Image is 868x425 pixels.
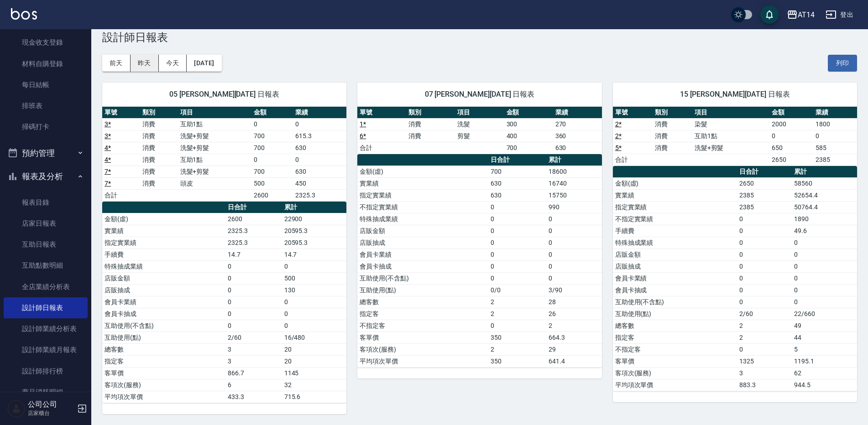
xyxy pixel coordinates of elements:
[737,189,792,201] td: 2385
[488,249,546,260] td: 0
[613,320,737,332] td: 總客數
[546,189,602,201] td: 15750
[792,296,857,308] td: 0
[282,355,347,367] td: 20
[613,189,737,201] td: 實業績
[546,284,602,296] td: 3/90
[357,189,488,201] td: 指定實業績
[546,355,602,367] td: 641.4
[792,355,857,367] td: 1195.1
[357,166,488,177] td: 金額(虛)
[4,192,88,213] a: 報表目錄
[737,225,792,237] td: 0
[178,142,251,154] td: 洗髮+剪髮
[613,296,737,308] td: 互助使用(不含點)
[4,213,88,234] a: 店家日報表
[760,5,779,24] button: save
[357,260,488,272] td: 會員卡抽成
[546,260,602,272] td: 0
[4,74,88,95] a: 每日結帳
[769,107,813,119] th: 金額
[737,332,792,343] td: 2
[225,272,282,284] td: 0
[737,355,792,367] td: 1325
[357,107,406,119] th: 單號
[282,296,347,308] td: 0
[251,177,293,189] td: 500
[737,166,792,178] th: 日合計
[613,308,737,320] td: 互助使用(點)
[178,118,251,130] td: 互助1點
[613,213,737,225] td: 不指定實業績
[357,332,488,343] td: 客單價
[504,107,553,119] th: 金額
[282,202,347,213] th: 累計
[357,272,488,284] td: 互助使用(不含點)
[357,320,488,332] td: 不指定客
[488,166,546,177] td: 700
[737,284,792,296] td: 0
[769,142,813,154] td: 650
[783,5,818,24] button: AT14
[102,332,225,343] td: 互助使用(點)
[553,142,602,154] td: 630
[828,55,857,72] button: 列印
[613,237,737,249] td: 特殊抽成業績
[455,130,504,142] td: 剪髮
[225,202,282,213] th: 日合計
[357,142,406,154] td: 合計
[792,201,857,213] td: 50764.4
[737,272,792,284] td: 0
[4,234,88,255] a: 互助日報表
[225,332,282,343] td: 2/60
[613,225,737,237] td: 手續費
[546,249,602,260] td: 0
[225,379,282,391] td: 6
[546,177,602,189] td: 16740
[225,225,282,237] td: 2325.3
[692,142,769,154] td: 洗髮+剪髮
[102,284,225,296] td: 店販抽成
[251,142,293,154] td: 700
[613,166,857,391] table: a dense table
[102,213,225,225] td: 金額(虛)
[102,202,346,403] table: a dense table
[4,297,88,318] a: 設計師日報表
[140,154,178,166] td: 消費
[406,130,455,142] td: 消費
[140,166,178,177] td: 消費
[613,367,737,379] td: 客項次(服務)
[792,237,857,249] td: 0
[4,276,88,297] a: 全店業績分析表
[251,189,293,201] td: 2600
[792,177,857,189] td: 58560
[293,107,346,119] th: 業績
[178,154,251,166] td: 互助1點
[504,118,553,130] td: 300
[792,189,857,201] td: 52654.4
[553,107,602,119] th: 業績
[282,213,347,225] td: 22900
[792,272,857,284] td: 0
[225,213,282,225] td: 2600
[4,255,88,276] a: 互助點數明細
[488,154,546,166] th: 日合計
[737,201,792,213] td: 2385
[737,296,792,308] td: 0
[282,272,347,284] td: 500
[102,296,225,308] td: 會員卡業績
[546,201,602,213] td: 990
[488,189,546,201] td: 630
[504,130,553,142] td: 400
[140,142,178,154] td: 消費
[282,332,347,343] td: 16/480
[357,213,488,225] td: 特殊抽成業績
[178,177,251,189] td: 頭皮
[813,154,857,166] td: 2385
[613,332,737,343] td: 指定客
[813,142,857,154] td: 585
[225,237,282,249] td: 2325.3
[4,339,88,360] a: 設計師業績月報表
[140,107,178,119] th: 類別
[737,237,792,249] td: 0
